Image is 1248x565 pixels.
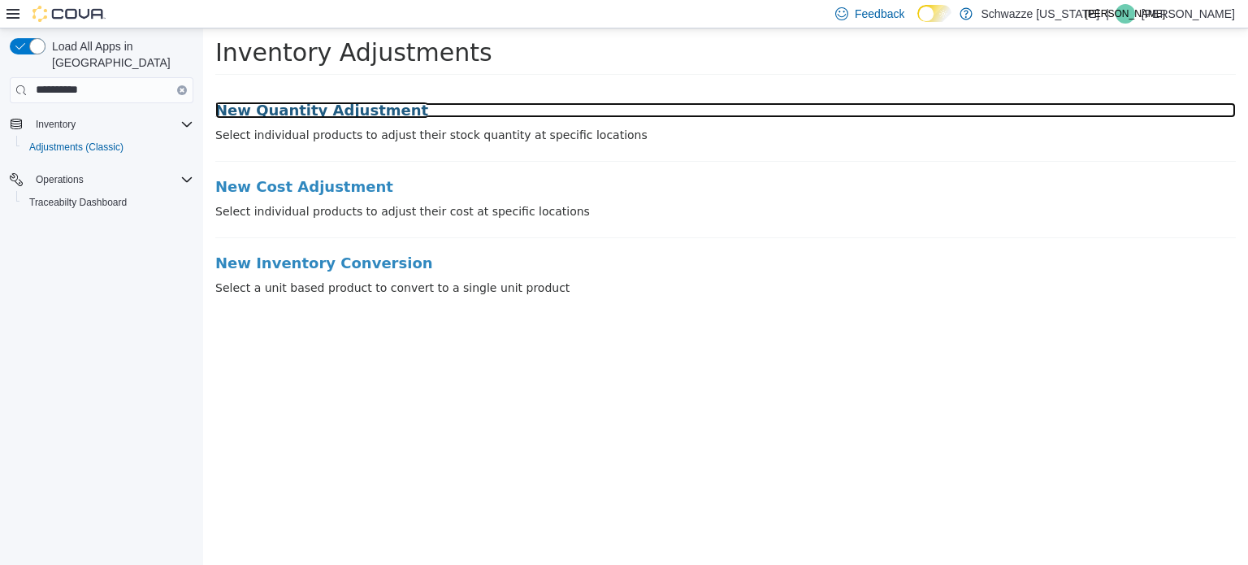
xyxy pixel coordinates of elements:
[29,170,193,189] span: Operations
[29,141,123,154] span: Adjustments (Classic)
[12,150,1033,167] a: New Cost Adjustment
[917,5,951,22] input: Dark Mode
[36,118,76,131] span: Inventory
[10,106,193,256] nav: Complex example
[1116,4,1135,24] div: Jose Avila
[3,168,200,191] button: Operations
[45,38,193,71] span: Load All Apps in [GEOGRAPHIC_DATA]
[29,170,90,189] button: Operations
[12,251,1033,268] p: Select a unit based product to convert to a single unit product
[12,175,1033,192] p: Select individual products to adjust their cost at specific locations
[23,137,130,157] a: Adjustments (Classic)
[917,22,918,23] span: Dark Mode
[12,10,289,38] span: Inventory Adjustments
[29,196,127,209] span: Traceabilty Dashboard
[177,85,187,95] button: Clear input
[3,113,200,136] button: Inventory
[29,115,82,134] button: Inventory
[16,191,200,214] button: Traceabilty Dashboard
[36,173,84,186] span: Operations
[1085,4,1166,24] span: [PERSON_NAME]
[23,193,133,212] a: Traceabilty Dashboard
[16,136,200,159] button: Adjustments (Classic)
[1142,4,1235,24] p: [PERSON_NAME]
[23,193,193,212] span: Traceabilty Dashboard
[32,6,106,22] img: Cova
[981,4,1099,24] p: Schwazze [US_STATE]
[12,98,1033,115] p: Select individual products to adjust their stock quantity at specific locations
[12,74,1033,90] a: New Quantity Adjustment
[12,227,1033,243] a: New Inventory Conversion
[23,137,193,157] span: Adjustments (Classic)
[29,115,193,134] span: Inventory
[855,6,904,22] span: Feedback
